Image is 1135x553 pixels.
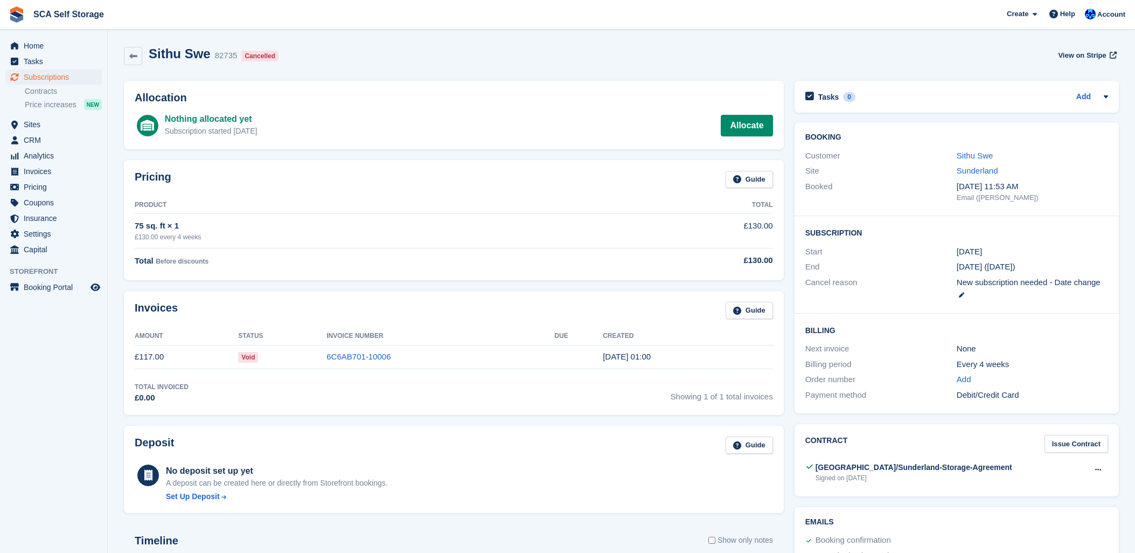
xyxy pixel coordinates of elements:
[166,465,388,478] div: No deposit set up yet
[326,352,391,361] a: 6C6AB701-10006
[24,38,88,53] span: Home
[165,113,257,126] div: Nothing allocated yet
[805,518,1108,527] h2: Emails
[24,195,88,210] span: Coupons
[1060,9,1075,19] span: Help
[135,197,592,214] th: Product
[726,302,773,320] a: Guide
[805,276,957,301] div: Cancel reason
[5,38,102,53] a: menu
[24,280,88,295] span: Booking Portal
[957,151,993,160] a: Sithu Swe
[1085,9,1096,19] img: Kelly Neesham
[5,148,102,163] a: menu
[805,389,957,402] div: Payment method
[805,343,957,355] div: Next invoice
[805,324,1108,335] h2: Billing
[816,534,891,547] div: Booking confirmation
[805,150,957,162] div: Customer
[816,473,1012,483] div: Signed on [DATE]
[24,148,88,163] span: Analytics
[5,211,102,226] a: menu
[135,220,592,232] div: 75 sq. ft × 1
[24,70,88,85] span: Subscriptions
[25,86,102,96] a: Contracts
[805,374,957,386] div: Order number
[89,281,102,294] a: Preview store
[1097,9,1125,20] span: Account
[843,92,855,102] div: 0
[726,171,773,189] a: Guide
[957,389,1108,402] div: Debit/Credit Card
[135,345,238,369] td: £117.00
[5,133,102,148] a: menu
[135,92,773,104] h2: Allocation
[603,328,772,345] th: Created
[326,328,554,345] th: Invoice Number
[957,192,1108,203] div: Email ([PERSON_NAME])
[135,171,171,189] h2: Pricing
[238,328,326,345] th: Status
[24,211,88,226] span: Insurance
[24,54,88,69] span: Tasks
[957,246,982,258] time: 2025-04-25 00:00:00 UTC
[25,99,102,110] a: Price increases NEW
[215,50,238,62] div: 82735
[24,242,88,257] span: Capital
[135,302,178,320] h2: Invoices
[1076,91,1091,103] a: Add
[805,435,848,453] h2: Contract
[592,197,773,214] th: Total
[156,258,208,265] span: Before discounts
[805,227,1108,238] h2: Subscription
[25,100,76,110] span: Price increases
[805,246,957,258] div: Start
[135,328,238,345] th: Amount
[957,181,1108,193] div: [DATE] 11:53 AM
[957,358,1108,371] div: Every 4 weeks
[165,126,257,137] div: Subscription started [DATE]
[5,54,102,69] a: menu
[805,181,957,203] div: Booked
[5,117,102,132] a: menu
[816,462,1012,473] div: [GEOGRAPHIC_DATA]/Sunderland-Storage-Agreement
[5,195,102,210] a: menu
[135,256,154,265] span: Total
[24,179,88,195] span: Pricing
[957,278,1101,287] span: New subscription needed - Date change
[721,115,772,136] a: Allocate
[603,352,651,361] time: 2025-04-25 00:00:34 UTC
[805,133,1108,142] h2: Booking
[1007,9,1028,19] span: Create
[166,491,388,502] a: Set Up Deposit
[805,261,957,273] div: End
[24,226,88,241] span: Settings
[238,352,258,363] span: Void
[554,328,603,345] th: Due
[957,374,971,386] a: Add
[5,226,102,241] a: menu
[805,165,957,177] div: Site
[1058,50,1106,61] span: View on Stripe
[726,437,773,454] a: Guide
[149,46,211,61] h2: Sithu Swe
[135,535,178,547] h2: Timeline
[708,535,715,546] input: Show only notes
[135,392,189,404] div: £0.00
[24,133,88,148] span: CRM
[166,491,220,502] div: Set Up Deposit
[24,164,88,179] span: Invoices
[84,99,102,110] div: NEW
[241,51,278,61] div: Cancelled
[805,358,957,371] div: Billing period
[957,262,1015,271] span: [DATE] ([DATE])
[5,70,102,85] a: menu
[671,382,773,404] span: Showing 1 of 1 total invoices
[9,6,25,23] img: stora-icon-8386f47178a22dfd0bd8f6a31ec36ba5ce8667c1dd55bd0f319d3a0aa187defe.svg
[592,214,773,248] td: £130.00
[24,117,88,132] span: Sites
[957,166,998,175] a: Sunderland
[818,92,839,102] h2: Tasks
[1045,435,1108,453] a: Issue Contract
[166,478,388,489] p: A deposit can be created here or directly from Storefront bookings.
